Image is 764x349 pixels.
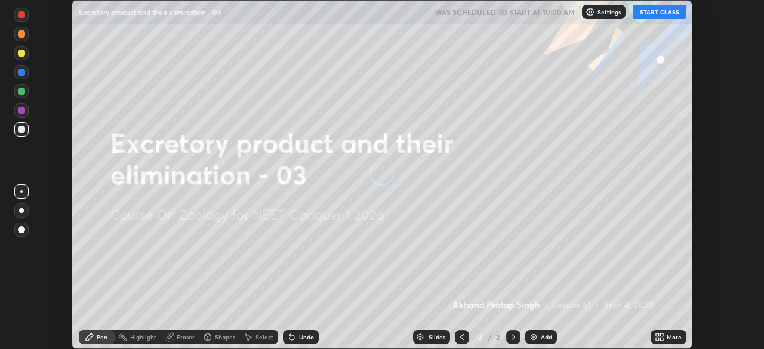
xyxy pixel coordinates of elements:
div: Pen [97,334,107,340]
div: / [488,333,492,341]
img: add-slide-button [529,332,538,342]
h5: WAS SCHEDULED TO START AT 10:00 AM [435,7,575,17]
button: START CLASS [633,5,686,19]
div: Slides [429,334,445,340]
p: Settings [597,9,621,15]
p: Excretory product and their elimination - 03 [79,7,221,17]
div: Eraser [177,334,195,340]
div: 2 [494,332,501,342]
div: More [667,334,682,340]
div: Add [541,334,552,340]
div: Shapes [215,334,235,340]
div: Undo [299,334,314,340]
img: class-settings-icons [586,7,595,17]
div: 2 [474,333,486,341]
div: Highlight [130,334,156,340]
div: Select [255,334,273,340]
